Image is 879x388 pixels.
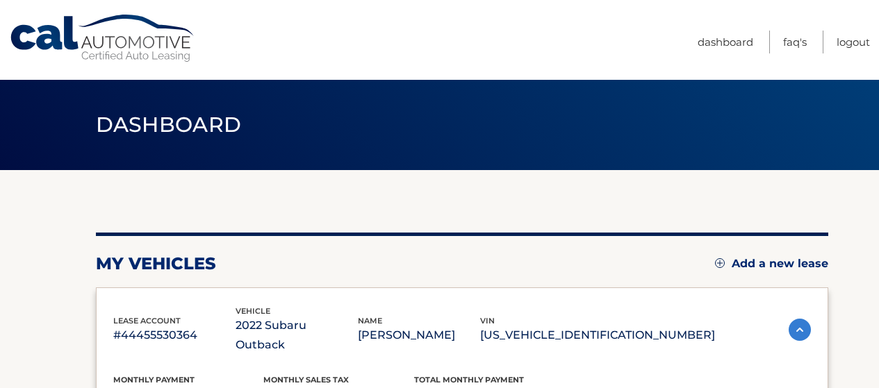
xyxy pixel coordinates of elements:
span: Monthly sales Tax [263,375,349,385]
a: Logout [837,31,870,53]
img: add.svg [715,258,725,268]
p: 2022 Subaru Outback [236,316,358,355]
span: lease account [113,316,181,326]
span: vin [480,316,495,326]
span: Dashboard [96,112,242,137]
img: accordion-active.svg [789,319,811,341]
span: Monthly Payment [113,375,195,385]
p: [PERSON_NAME] [358,326,480,345]
a: Add a new lease [715,257,828,271]
span: Total Monthly Payment [414,375,524,385]
span: name [358,316,382,326]
h2: my vehicles [96,253,216,274]
a: FAQ's [783,31,807,53]
span: vehicle [236,306,270,316]
p: [US_VEHICLE_IDENTIFICATION_NUMBER] [480,326,715,345]
a: Cal Automotive [9,14,197,63]
p: #44455530364 [113,326,236,345]
a: Dashboard [698,31,753,53]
